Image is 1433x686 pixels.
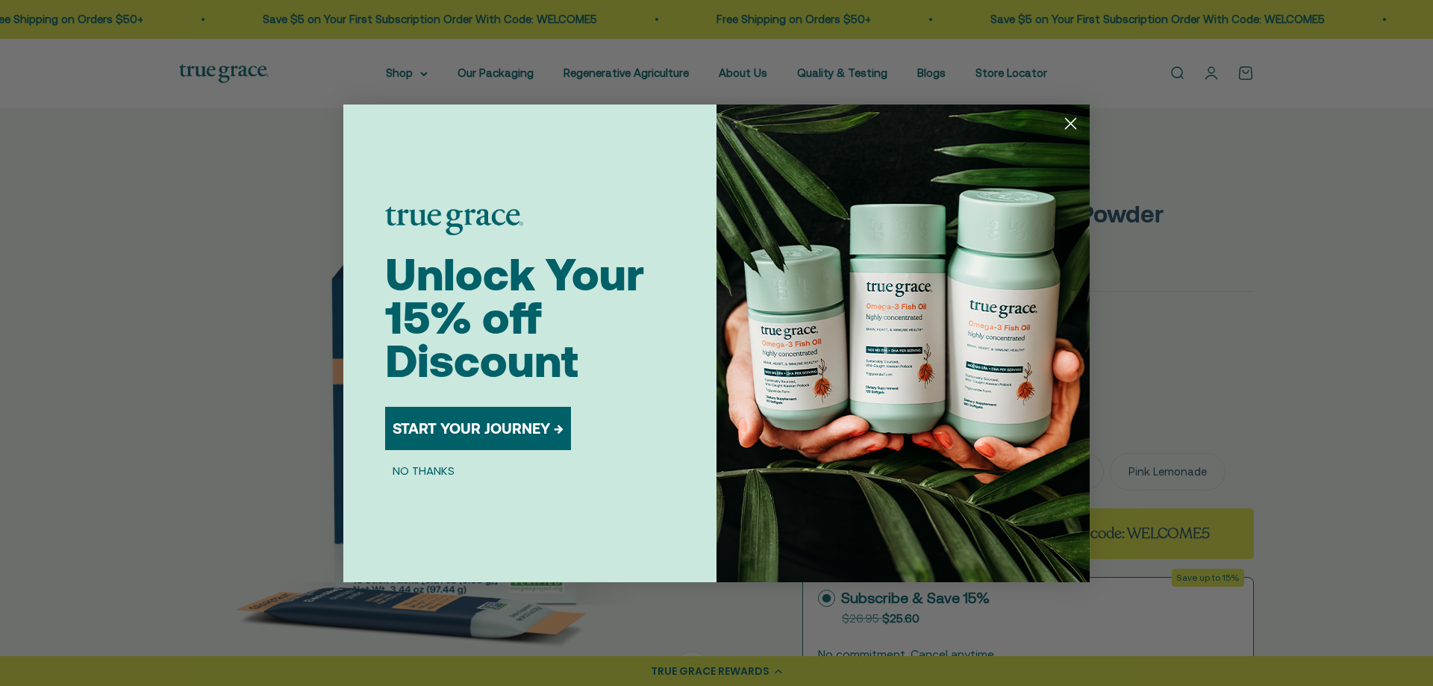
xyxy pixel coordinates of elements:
[1058,110,1084,137] button: Close dialog
[385,407,571,450] button: START YOUR JOURNEY →
[385,207,523,235] img: logo placeholder
[716,105,1090,582] img: 098727d5-50f8-4f9b-9554-844bb8da1403.jpeg
[385,462,462,480] button: NO THANKS
[385,249,644,387] span: Unlock Your 15% off Discount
